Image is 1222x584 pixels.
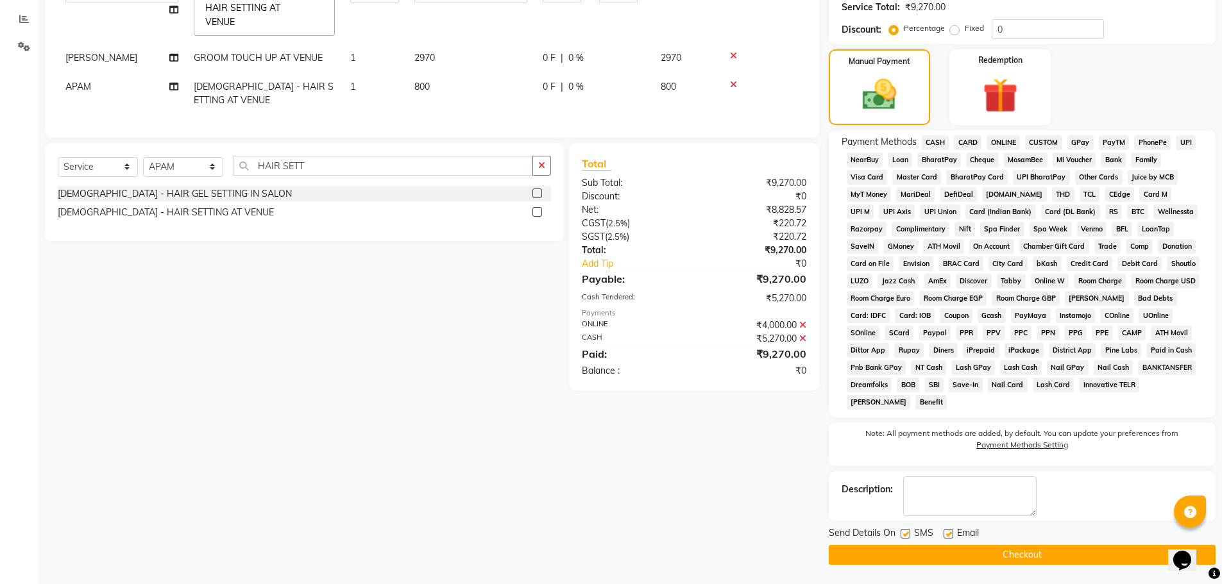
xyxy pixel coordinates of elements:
label: Payment Methods Setting [976,439,1068,451]
div: ₹5,270.00 [694,332,816,346]
span: Lash Card [1033,378,1074,392]
div: ₹5,270.00 [694,292,816,305]
div: ₹9,270.00 [905,1,946,14]
span: iPrepaid [963,343,999,358]
div: ₹8,828.57 [694,203,816,217]
span: DefiDeal [940,187,977,202]
div: ₹4,000.00 [694,319,816,332]
span: SOnline [847,326,880,340]
span: UPI BharatPay [1013,170,1070,185]
span: Nail Cash [1094,360,1133,375]
span: Tabby [997,274,1026,288]
span: Spa Week [1030,222,1072,237]
span: Jazz Cash [878,274,919,288]
span: Razorpay [847,222,887,237]
span: CEdge [1105,187,1134,202]
div: Discount: [842,23,881,37]
span: Chamber Gift Card [1019,239,1089,254]
span: Spa Finder [980,222,1024,237]
span: Other Cards [1075,170,1123,185]
input: Search or Scan [233,156,533,176]
span: CUSTOM [1025,135,1062,150]
span: | [561,51,563,65]
div: [DEMOGRAPHIC_DATA] - HAIR SETTING AT VENUE [58,206,274,219]
div: Cash Tendered: [572,292,694,305]
span: | [561,80,563,94]
span: TCL [1080,187,1100,202]
span: Room Charge Euro [847,291,915,306]
span: Card M [1139,187,1171,202]
span: Card (DL Bank) [1041,204,1100,219]
img: _cash.svg [852,75,907,114]
span: CGST [582,217,606,229]
span: Payment Methods [842,135,917,149]
div: ₹0 [694,364,816,378]
span: PPE [1092,326,1113,340]
span: MyT Money [847,187,892,202]
span: UPI Axis [879,204,915,219]
span: 800 [661,81,676,92]
div: ₹0 [715,257,816,271]
div: ₹220.72 [694,230,816,244]
span: [PERSON_NAME] [847,395,911,410]
div: ₹9,270.00 [694,271,816,287]
span: GROOM TOUCH UP AT VENUE [194,52,323,63]
span: SGST [582,231,605,242]
span: Dittor App [847,343,890,358]
span: Room Charge [1074,274,1126,288]
span: Benefit [915,395,947,410]
span: Card: IOB [895,308,935,323]
span: SaveIN [847,239,879,254]
span: Comp [1126,239,1153,254]
span: 1 [350,52,355,63]
span: 0 F [543,51,556,65]
div: Payable: [572,271,694,287]
span: MosamBee [1004,153,1048,167]
span: ONLINE [987,135,1020,150]
span: Instamojo [1056,308,1096,323]
span: Bank [1101,153,1126,167]
span: Nail GPay [1047,360,1089,375]
div: CASH [572,332,694,346]
div: ₹9,270.00 [694,244,816,257]
span: BANKTANSFER [1138,360,1196,375]
span: SMS [914,526,933,542]
span: NT Cash [911,360,946,375]
a: x [235,16,241,28]
span: Juice by MCB [1128,170,1178,185]
button: Checkout [829,545,1216,565]
span: BharatPay Card [946,170,1008,185]
span: Venmo [1077,222,1107,237]
span: BFL [1112,222,1132,237]
span: 0 % [568,51,584,65]
div: ₹9,270.00 [694,346,816,362]
span: Send Details On [829,526,895,542]
span: Wellnessta [1153,204,1198,219]
label: Percentage [904,22,945,34]
span: THD [1052,187,1074,202]
span: UPI [1176,135,1196,150]
span: Credit Card [1067,256,1113,271]
span: iPackage [1005,343,1044,358]
span: Card (Indian Bank) [965,204,1036,219]
span: BRAC Card [938,256,983,271]
span: Total [582,157,611,171]
span: AmEx [924,274,951,288]
span: LoanTap [1137,222,1174,237]
span: Rupay [894,343,924,358]
span: Email [957,526,979,542]
span: 0 F [543,80,556,94]
span: SCard [885,326,913,340]
span: Pine Labs [1101,343,1141,358]
span: BOB [897,378,919,392]
span: Pnb Bank GPay [847,360,906,375]
span: Gcash [978,308,1006,323]
span: CASH [922,135,949,150]
span: Paypal [919,326,951,340]
label: Redemption [978,54,1023,66]
span: BTC [1127,204,1148,219]
span: [DEMOGRAPHIC_DATA] - HAIR SETTING AT VENUE [194,81,334,106]
span: Room Charge EGP [919,291,987,306]
span: Lash Cash [1000,360,1042,375]
span: ATH Movil [923,239,964,254]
